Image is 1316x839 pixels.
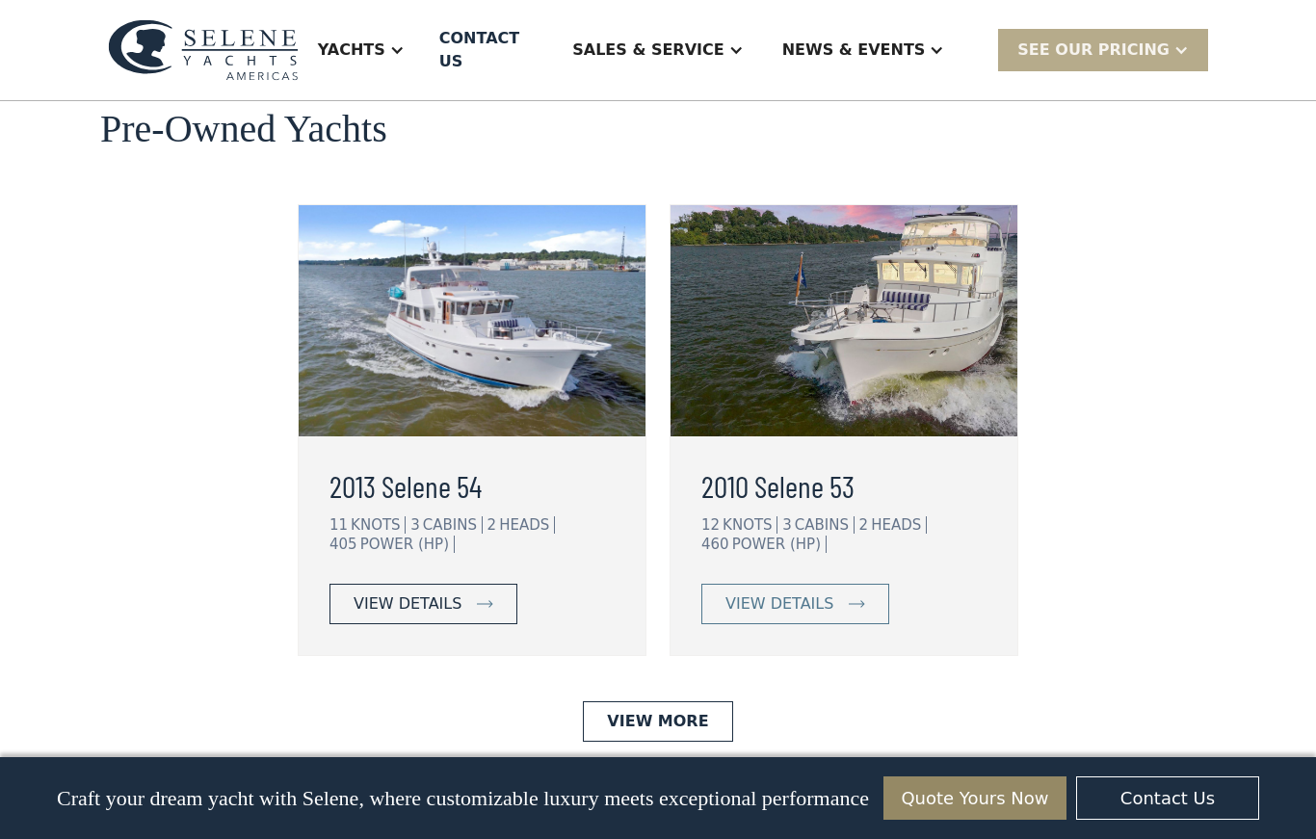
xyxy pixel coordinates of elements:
[701,584,889,624] a: view details
[553,12,762,89] div: Sales & Service
[410,516,420,534] div: 3
[329,584,517,624] a: view details
[499,516,555,534] div: HEADS
[859,516,869,534] div: 2
[998,29,1208,70] div: SEE Our Pricing
[782,39,926,62] div: News & EVENTS
[732,536,827,553] div: POWER (HP)
[723,516,777,534] div: KNOTS
[1017,39,1170,62] div: SEE Our Pricing
[487,516,497,534] div: 2
[329,462,615,509] a: 2013 Selene 54
[572,39,724,62] div: Sales & Service
[351,516,406,534] div: KNOTS
[299,12,424,89] div: Yachts
[701,462,987,509] a: 2010 Selene 53
[57,786,869,811] p: Craft your dream yacht with Selene, where customizable luxury meets exceptional performance
[360,536,455,553] div: POWER (HP)
[423,516,483,534] div: CABINS
[849,600,865,608] img: icon
[701,516,720,534] div: 12
[583,701,732,742] a: View More
[329,516,348,534] div: 11
[782,516,792,534] div: 3
[108,19,299,81] img: logo
[318,39,385,62] div: Yachts
[725,592,833,616] div: view details
[354,592,461,616] div: view details
[701,536,729,553] div: 460
[477,600,493,608] img: icon
[871,516,927,534] div: HEADS
[883,776,1066,820] a: Quote Yours Now
[439,27,539,73] div: Contact US
[100,108,387,150] h2: Pre-Owned Yachts
[795,516,855,534] div: CABINS
[329,536,357,553] div: 405
[763,12,964,89] div: News & EVENTS
[1076,776,1259,820] a: Contact Us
